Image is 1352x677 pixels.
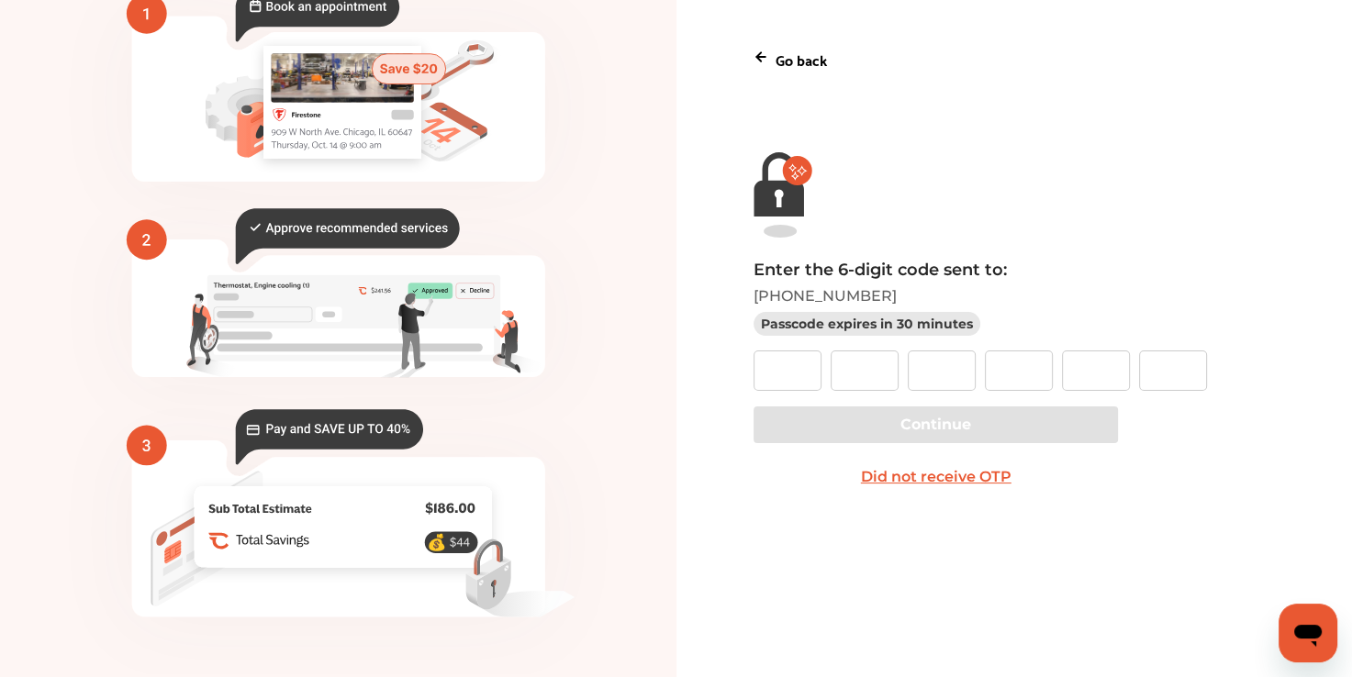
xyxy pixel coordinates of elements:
p: Passcode expires in 30 minutes [754,312,980,336]
img: magic-link-lock-error.9d88b03f.svg [754,152,812,238]
p: Enter the 6-digit code sent to: [754,260,1274,280]
button: Did not receive OTP [754,459,1118,495]
text: 💰 [427,533,447,552]
iframe: Button to launch messaging window [1279,604,1337,662]
p: [PHONE_NUMBER] [754,287,1274,305]
p: Go back [776,47,827,72]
